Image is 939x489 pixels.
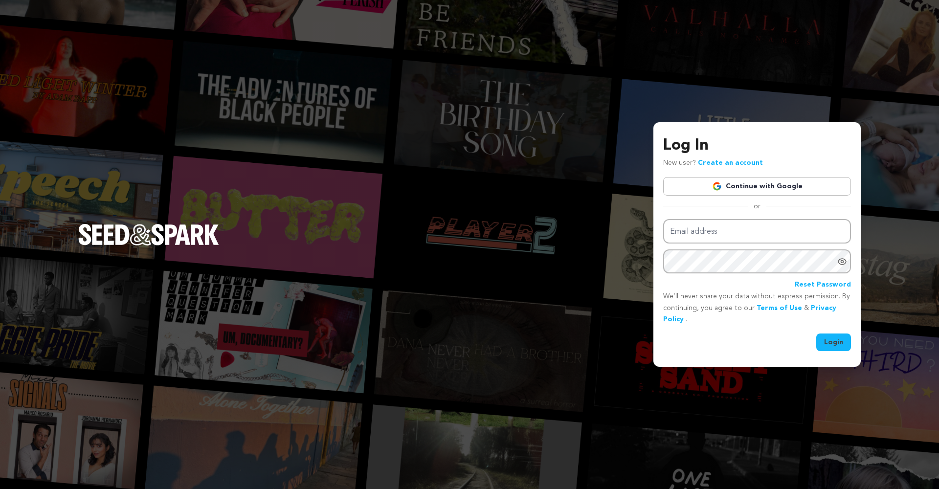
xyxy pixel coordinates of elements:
a: Show password as plain text. Warning: this will display your password on the screen. [837,257,847,267]
p: We’ll never share your data without express permission. By continuing, you agree to our & . [663,291,851,326]
img: Seed&Spark Logo [78,224,219,245]
a: Create an account [698,159,763,166]
input: Email address [663,219,851,244]
a: Continue with Google [663,177,851,196]
img: Google logo [712,181,722,191]
button: Login [816,333,851,351]
a: Seed&Spark Homepage [78,224,219,265]
a: Terms of Use [757,305,802,311]
a: Reset Password [795,279,851,291]
h3: Log In [663,134,851,157]
p: New user? [663,157,763,169]
span: or [748,201,766,211]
